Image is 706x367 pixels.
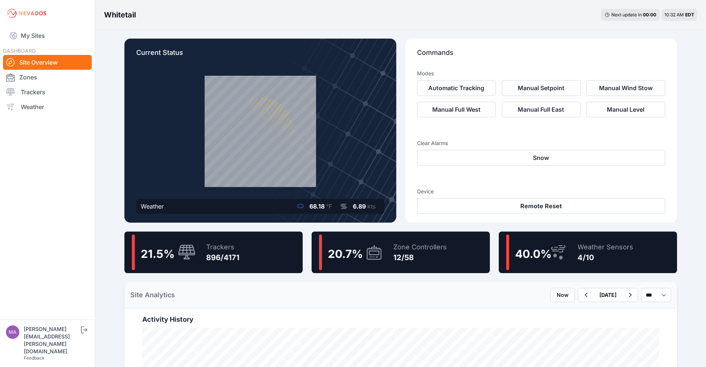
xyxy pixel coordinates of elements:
a: Zones [3,70,92,85]
span: 68.18 [309,203,325,210]
span: °F [326,203,332,210]
span: 20.7 % [328,247,363,260]
a: 21.5%Trackers896/4171 [124,232,303,273]
a: 20.7%Zone Controllers12/58 [312,232,490,273]
button: Manual Full West [417,102,496,117]
button: Manual Setpoint [502,80,580,96]
div: 896/4171 [206,252,240,263]
div: Zone Controllers [393,242,447,252]
h3: Whitetail [104,10,136,20]
span: DASHBOARD [3,47,36,54]
a: Weather [3,99,92,114]
span: 40.0 % [515,247,552,260]
a: Trackers [3,85,92,99]
a: 40.0%Weather Sensors4/10 [499,232,677,273]
div: Trackers [206,242,240,252]
span: 21.5 % [141,247,175,260]
button: [DATE] [593,288,622,302]
h3: Modes [417,70,434,77]
h3: Clear Alarms [417,140,665,147]
button: Now [550,288,575,302]
a: My Sites [3,27,92,45]
span: Next update in [611,12,642,17]
button: Remote Reset [417,198,665,214]
img: Nevados [6,7,48,19]
span: EDT [685,12,694,17]
p: Current Status [136,47,384,64]
button: Snow [417,150,665,166]
h2: Activity History [142,314,659,325]
button: Automatic Tracking [417,80,496,96]
span: kts [367,203,375,210]
a: Site Overview [3,55,92,70]
p: Commands [417,47,665,64]
button: Manual Full East [502,102,580,117]
button: Manual Wind Stow [586,80,665,96]
div: 00 : 00 [643,12,656,18]
button: Manual Level [586,102,665,117]
div: Weather Sensors [578,242,633,252]
span: 6.89 [353,203,366,210]
nav: Breadcrumb [104,5,136,24]
h3: Device [417,188,665,195]
a: Feedback [24,355,45,361]
div: 12/58 [393,252,447,263]
span: 10:32 AM [664,12,684,17]
div: 4/10 [578,252,633,263]
img: matthew.breyfogle@nevados.solar [6,325,19,339]
div: Weather [141,202,164,211]
h2: Site Analytics [130,290,175,300]
div: [PERSON_NAME][EMAIL_ADDRESS][PERSON_NAME][DOMAIN_NAME] [24,325,79,355]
